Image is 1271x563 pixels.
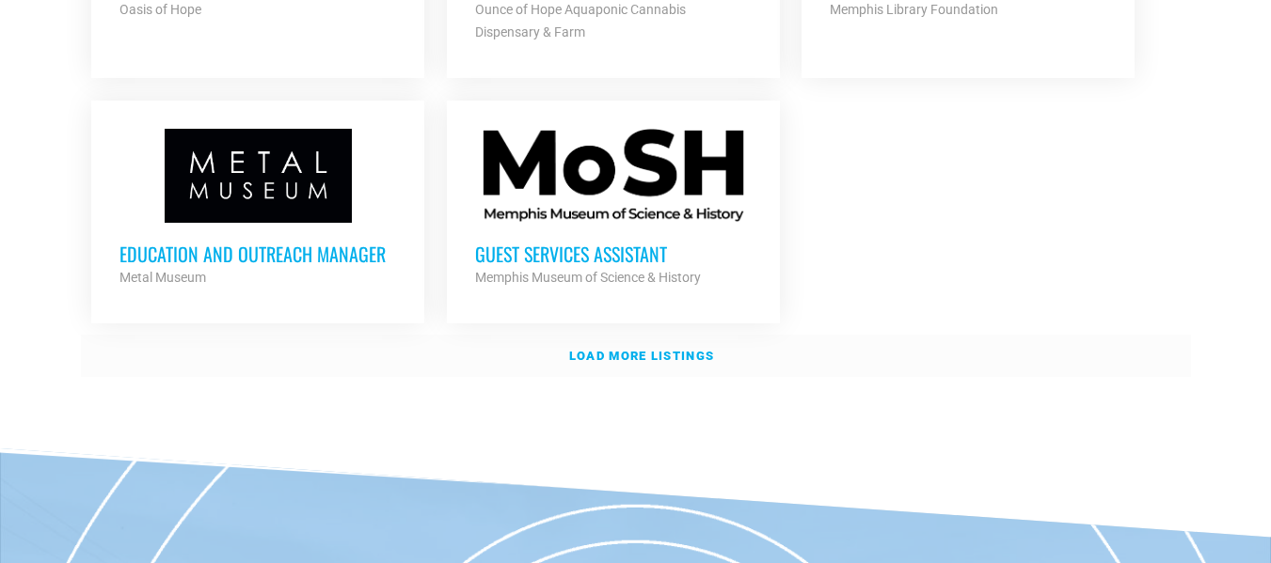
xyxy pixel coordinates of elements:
[830,2,998,17] strong: Memphis Library Foundation
[119,242,396,266] h3: Education and Outreach Manager
[447,101,780,317] a: Guest Services Assistant Memphis Museum of Science & History
[475,242,752,266] h3: Guest Services Assistant
[569,349,714,363] strong: Load more listings
[91,101,424,317] a: Education and Outreach Manager Metal Museum
[475,270,701,285] strong: Memphis Museum of Science & History
[81,335,1191,378] a: Load more listings
[119,2,201,17] strong: Oasis of Hope
[119,270,206,285] strong: Metal Museum
[475,2,686,39] strong: Ounce of Hope Aquaponic Cannabis Dispensary & Farm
